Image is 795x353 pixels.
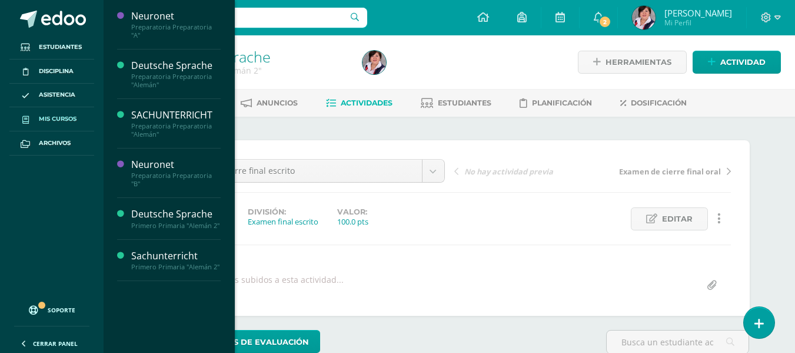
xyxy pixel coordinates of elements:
span: Soporte [48,306,75,314]
label: División: [248,207,318,216]
h1: Deutsche Sprache [148,48,348,65]
div: SACHUNTERRICHT [131,108,221,122]
div: Preparatoria Preparatoria "Alemán" [131,122,221,138]
span: Herramientas [606,51,671,73]
a: Mis cursos [9,107,94,131]
a: Deutsche SprachePrimero Primaria "Alemán 2" [131,207,221,229]
div: Preparatoria Preparatoria "A" [131,23,221,39]
a: Deutsche SprachePreparatoria Preparatoria "Alemán" [131,59,221,89]
a: Soporte [14,294,89,323]
div: 100.0 pts [337,216,368,227]
div: Primero Primaria "Alemán 2" [131,222,221,230]
div: Deutsche Sprache [131,207,221,221]
input: Busca un usuario... [111,8,367,28]
span: Anuncios [257,98,298,107]
a: Estudiantes [9,35,94,60]
span: No hay actividad previa [464,166,553,177]
a: NeuronetPreparatoria Preparatoria "A" [131,9,221,39]
a: Disciplina [9,60,94,84]
a: SACHUNTERRICHTPreparatoria Preparatoria "Alemán" [131,108,221,138]
a: Estudiantes [421,94,491,113]
span: Mi Perfil [664,18,732,28]
label: Valor: [337,207,368,216]
div: Deutsche Sprache [131,59,221,72]
div: Examen final escrito [248,216,318,227]
span: Dosificación [631,98,687,107]
a: Anuncios [241,94,298,113]
a: Actividad [693,51,781,74]
span: Actividades [341,98,392,107]
span: Examen de cierre final escrito [178,160,413,182]
span: Examen de cierre final oral [619,166,721,177]
span: Mis cursos [39,114,76,124]
div: Preparatoria Preparatoria "Alemán" [131,72,221,89]
img: 3192a045070c7a6c6e0256bb50f9b60a.png [362,51,386,74]
span: Cerrar panel [33,339,78,348]
a: Actividades [326,94,392,113]
a: Asistencia [9,84,94,108]
span: Estudiantes [438,98,491,107]
a: Examen de cierre final oral [593,165,731,177]
span: Estudiantes [39,42,82,52]
span: Archivos [39,138,71,148]
a: SachunterrichtPrimero Primaria "Alemán 2" [131,249,221,271]
span: [PERSON_NAME] [664,7,732,19]
img: 3192a045070c7a6c6e0256bb50f9b60a.png [632,6,656,29]
a: Planificación [520,94,592,113]
div: No hay archivos subidos a esta actividad... [176,274,344,297]
a: Herramientas [578,51,687,74]
span: Asistencia [39,90,75,100]
span: Actividad [720,51,766,73]
span: Disciplina [39,67,74,76]
div: Preparatoria Preparatoria "B" [131,171,221,188]
div: Primero Primaria "Alemán 2" [131,263,221,271]
a: NeuronetPreparatoria Preparatoria "B" [131,158,221,188]
span: 2 [598,15,611,28]
a: Examen de cierre final escrito [169,160,444,182]
a: Dosificación [620,94,687,113]
div: Neuronet [131,9,221,23]
span: Planificación [532,98,592,107]
span: Herramientas de evaluación [172,331,309,353]
div: Neuronet [131,158,221,171]
a: Archivos [9,131,94,156]
span: Editar [662,208,693,230]
div: Sachunterricht [131,249,221,263]
div: Primero Primaria 'Alemán 2' [148,65,348,76]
